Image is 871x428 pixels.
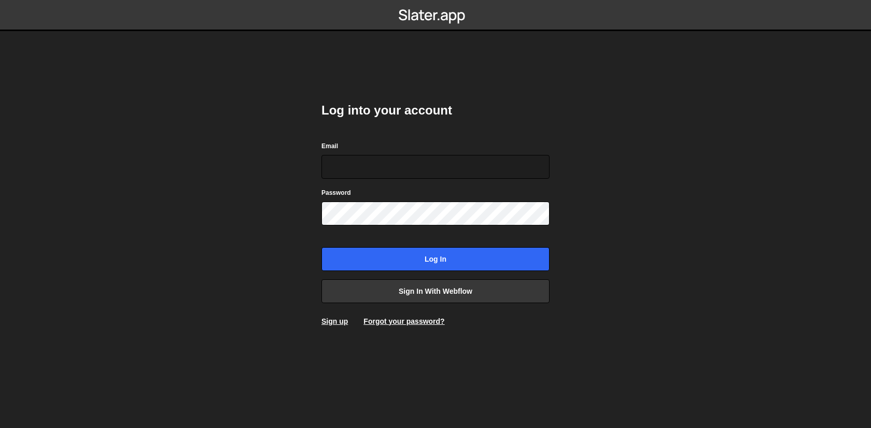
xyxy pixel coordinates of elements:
label: Password [321,188,351,198]
h2: Log into your account [321,102,550,119]
a: Sign in with Webflow [321,279,550,303]
a: Forgot your password? [363,317,444,325]
a: Sign up [321,317,348,325]
label: Email [321,141,338,151]
input: Log in [321,247,550,271]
